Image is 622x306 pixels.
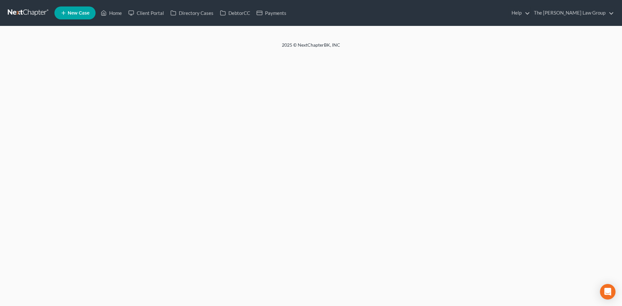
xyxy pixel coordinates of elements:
a: Payments [253,7,290,19]
a: The [PERSON_NAME] Law Group [531,7,614,19]
a: Home [98,7,125,19]
a: Help [508,7,530,19]
a: Directory Cases [167,7,217,19]
div: Open Intercom Messenger [600,284,616,300]
a: Client Portal [125,7,167,19]
a: DebtorCC [217,7,253,19]
div: 2025 © NextChapterBK, INC [126,42,496,53]
new-legal-case-button: New Case [54,6,96,19]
